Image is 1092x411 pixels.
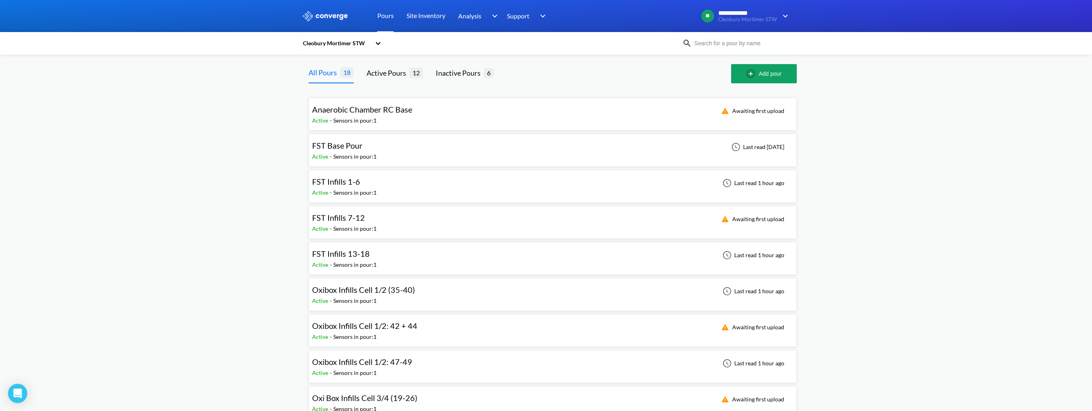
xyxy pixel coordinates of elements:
span: Active [312,297,330,304]
img: logo_ewhite.svg [302,11,349,21]
div: Cleobury Mortimer STW [302,39,371,48]
div: Awaiting first upload [716,106,787,116]
span: Active [312,117,330,124]
span: Active [312,333,330,340]
span: - [330,261,333,268]
div: Sensors in pour: 1 [333,296,377,305]
a: Oxibox Infills Cell 1/2: 47-49Active-Sensors in pour:1Last read 1 hour ago [309,359,797,366]
span: Active [312,153,330,160]
span: - [330,117,333,124]
span: 12 [409,68,423,78]
input: Search for a pour by name [692,39,789,48]
a: Oxibox Infills Cell 1/2: 42 + 44Active-Sensors in pour:1Awaiting first upload [309,323,797,330]
span: FST Base Pour [312,141,363,150]
span: FST Infills 1-6 [312,177,360,186]
div: Last read 1 hour ago [718,359,787,368]
a: Oxibox Infills Cell 1/2 (35-40)Active-Sensors in pour:1Last read 1 hour ago [309,287,797,294]
span: - [330,369,333,376]
a: FST Infills 1-6Active-Sensors in pour:1Last read 1 hour ago [309,179,797,186]
span: Cleobury Mortimer STW [718,16,777,22]
a: FST Infills 13-18Active-Sensors in pour:1Last read 1 hour ago [309,251,797,258]
div: Sensors in pour: 1 [333,116,377,125]
div: Sensors in pour: 1 [333,260,377,269]
img: icon-search.svg [682,38,692,48]
div: Last read 1 hour ago [718,178,787,188]
button: Add pour [731,64,797,83]
span: Active [312,189,330,196]
div: Awaiting first upload [716,395,787,404]
div: Active Pours [367,67,409,79]
span: Oxi Box Infills Cell 3/4 (19-26) [312,393,417,403]
img: downArrow.svg [535,11,548,21]
span: Active [312,261,330,268]
span: - [330,189,333,196]
a: FST Base PourActive-Sensors in pour:1Last read [DATE] [309,143,797,150]
span: Oxibox Infills Cell 1/2: 42 + 44 [312,321,417,330]
span: 18 [340,67,354,77]
span: Oxibox Infills Cell 1/2 (35-40) [312,285,415,294]
span: - [330,153,333,160]
span: Oxibox Infills Cell 1/2: 47-49 [312,357,412,367]
div: Open Intercom Messenger [8,384,27,403]
span: FST Infills 13-18 [312,249,370,258]
div: Inactive Pours [436,67,484,79]
span: Support [507,11,529,21]
div: Sensors in pour: 1 [333,152,377,161]
div: Last read 1 hour ago [718,286,787,296]
div: Sensors in pour: 1 [333,332,377,341]
div: Awaiting first upload [716,322,787,332]
span: - [330,225,333,232]
span: Active [312,225,330,232]
div: All Pours [309,67,340,78]
a: FST Infills 7-12Active-Sensors in pour:1Awaiting first upload [309,215,797,222]
span: Analysis [458,11,481,21]
span: 6 [484,68,494,78]
img: add-circle-outline.svg [746,69,759,79]
div: Last read 1 hour ago [718,250,787,260]
div: Sensors in pour: 1 [333,224,377,233]
img: downArrow.svg [777,11,790,21]
span: FST Infills 7-12 [312,213,365,222]
div: Sensors in pour: 1 [333,188,377,197]
span: - [330,297,333,304]
div: Last read [DATE] [727,142,787,152]
div: Awaiting first upload [716,214,787,224]
span: Anaerobic Chamber RC Base [312,105,412,114]
a: Anaerobic Chamber RC BaseActive-Sensors in pour:1Awaiting first upload [309,107,797,114]
span: Active [312,369,330,376]
a: Oxi Box Infills Cell 3/4 (19-26)Active-Sensors in pour:1Awaiting first upload [309,395,797,402]
span: - [330,333,333,340]
img: downArrow.svg [487,11,499,21]
div: Sensors in pour: 1 [333,369,377,377]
